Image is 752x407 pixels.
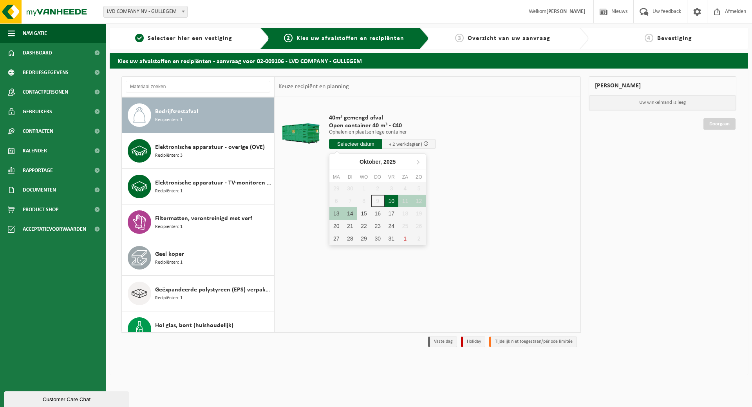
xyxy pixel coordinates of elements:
[155,250,184,259] span: Geel koper
[329,139,382,149] input: Selecteer datum
[23,180,56,200] span: Documenten
[122,98,274,133] button: Bedrijfsrestafval Recipiënten: 1
[155,116,183,124] span: Recipiënten: 1
[357,173,371,181] div: wo
[385,173,398,181] div: vr
[4,390,131,407] iframe: chat widget
[461,336,485,347] li: Holiday
[155,143,265,152] span: Elektronische apparatuur - overige (OVE)
[104,6,187,17] span: LVD COMPANY NV - GULLEGEM
[589,95,736,110] p: Uw winkelmand is leeg
[284,34,293,42] span: 2
[383,159,396,165] i: 2025
[343,232,357,245] div: 28
[23,24,47,43] span: Navigatie
[122,204,274,240] button: Filtermatten, verontreinigd met verf Recipiënten: 1
[546,9,586,14] strong: [PERSON_NAME]
[343,207,357,220] div: 14
[589,76,737,95] div: [PERSON_NAME]
[155,223,183,231] span: Recipiënten: 1
[155,214,252,223] span: Filtermatten, verontreinigd met verf
[126,81,270,92] input: Materiaal zoeken
[385,195,398,207] div: 10
[357,220,371,232] div: 22
[371,173,385,181] div: do
[371,220,385,232] div: 23
[343,173,357,181] div: di
[148,35,232,42] span: Selecteer hier een vestiging
[489,336,577,347] li: Tijdelijk niet toegestaan/période limitée
[428,336,457,347] li: Vaste dag
[23,141,47,161] span: Kalender
[135,34,144,42] span: 1
[122,169,274,204] button: Elektronische apparatuur - TV-monitoren (TVM) Recipiënten: 1
[103,6,188,18] span: LVD COMPANY NV - GULLEGEM
[155,188,183,195] span: Recipiënten: 1
[23,200,58,219] span: Product Shop
[371,232,385,245] div: 30
[385,220,398,232] div: 24
[329,232,343,245] div: 27
[23,219,86,239] span: Acceptatievoorwaarden
[468,35,550,42] span: Overzicht van uw aanvraag
[275,77,353,96] div: Keuze recipiënt en planning
[23,102,52,121] span: Gebruikers
[329,207,343,220] div: 13
[329,173,343,181] div: ma
[329,114,436,122] span: 40m³ gemengd afval
[343,220,357,232] div: 21
[155,321,233,330] span: Hol glas, bont (huishoudelijk)
[155,178,272,188] span: Elektronische apparatuur - TV-monitoren (TVM)
[23,43,52,63] span: Dashboard
[155,295,183,302] span: Recipiënten: 1
[356,156,399,168] div: Oktober,
[703,118,736,130] a: Doorgaan
[412,173,426,181] div: zo
[329,220,343,232] div: 20
[122,133,274,169] button: Elektronische apparatuur - overige (OVE) Recipiënten: 3
[122,240,274,276] button: Geel koper Recipiënten: 1
[329,122,436,130] span: Open container 40 m³ - C40
[155,259,183,266] span: Recipiënten: 1
[371,207,385,220] div: 16
[385,207,398,220] div: 17
[114,34,254,43] a: 1Selecteer hier een vestiging
[357,232,371,245] div: 29
[296,35,404,42] span: Kies uw afvalstoffen en recipiënten
[155,107,198,116] span: Bedrijfsrestafval
[657,35,692,42] span: Bevestiging
[23,63,69,82] span: Bedrijfsgegevens
[155,330,183,338] span: Recipiënten: 1
[23,82,68,102] span: Contactpersonen
[398,173,412,181] div: za
[455,34,464,42] span: 3
[122,276,274,311] button: Geëxpandeerde polystyreen (EPS) verpakking (< 1 m² per stuk), recycleerbaar Recipiënten: 1
[385,232,398,245] div: 31
[329,130,436,135] p: Ophalen en plaatsen lege container
[155,152,183,159] span: Recipiënten: 3
[357,207,371,220] div: 15
[110,53,748,68] h2: Kies uw afvalstoffen en recipiënten - aanvraag voor 02-009106 - LVD COMPANY - GULLEGEM
[23,161,53,180] span: Rapportage
[122,311,274,347] button: Hol glas, bont (huishoudelijk) Recipiënten: 1
[645,34,653,42] span: 4
[155,285,272,295] span: Geëxpandeerde polystyreen (EPS) verpakking (< 1 m² per stuk), recycleerbaar
[389,142,422,147] span: + 2 werkdag(en)
[23,121,53,141] span: Contracten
